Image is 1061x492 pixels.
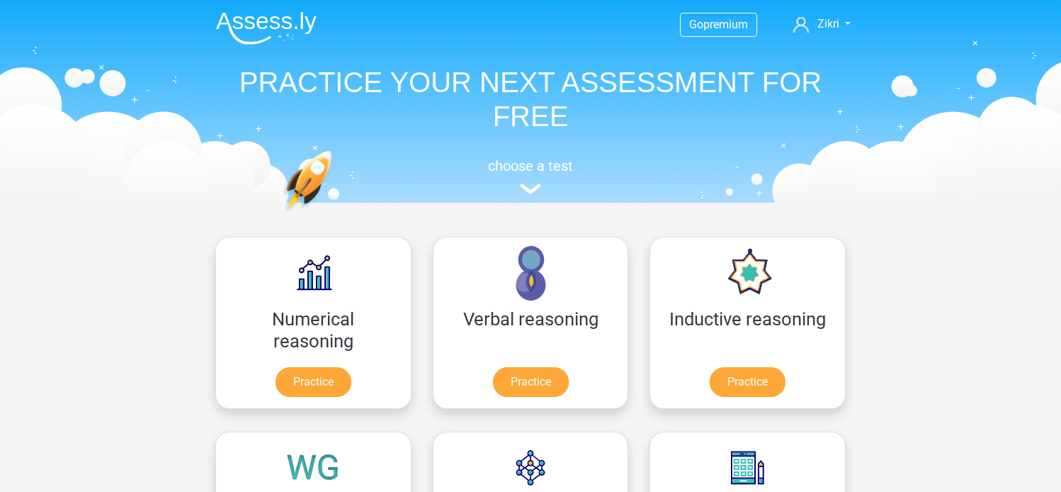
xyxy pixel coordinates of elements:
a: Practice [276,367,351,397]
span: Zikri [817,17,839,30]
a: Zikri [788,16,856,33]
h1: PRACTICE YOUR NEXT ASSESSMENT FOR FREE [205,65,856,133]
img: Assessly [216,11,317,45]
img: practice [283,150,387,279]
span: Go [689,18,703,31]
img: assessment [520,184,541,194]
a: Practice [493,367,569,397]
a: Practice [710,367,785,397]
h5: choose a test [205,157,856,174]
a: choose a test [205,157,856,195]
a: Gopremium [681,15,756,34]
span: premium [703,18,748,31]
